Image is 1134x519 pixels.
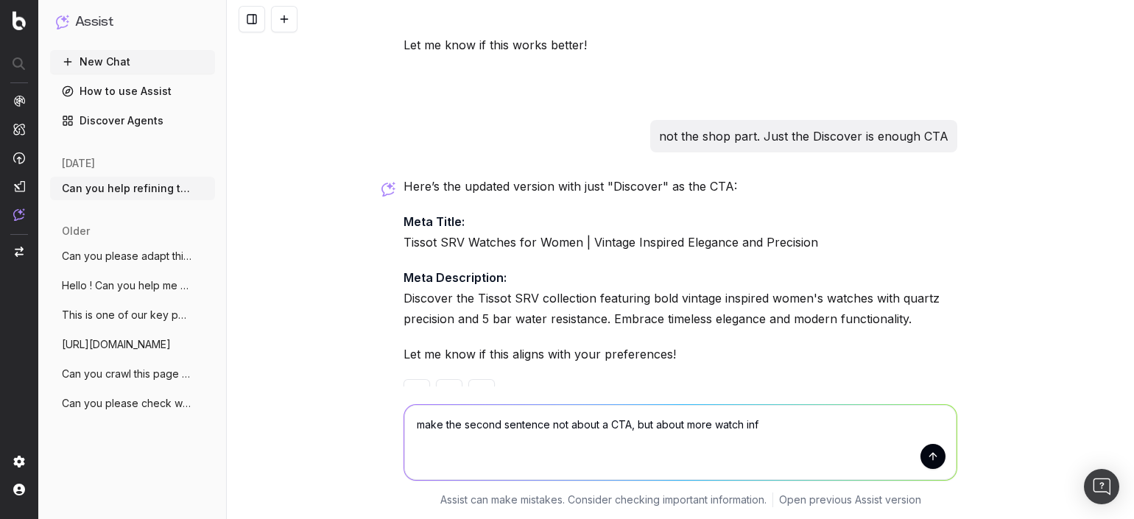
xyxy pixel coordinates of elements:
[13,208,25,221] img: Assist
[56,15,69,29] img: Assist
[404,176,957,197] p: Here’s the updated version with just "Discover" as the CTA:
[13,95,25,107] img: Analytics
[62,249,191,264] span: Can you please adapt this description fo
[50,80,215,103] a: How to use Assist
[62,337,171,352] span: [URL][DOMAIN_NAME]
[440,492,767,507] p: Assist can make mistakes. Consider checking important information.
[404,267,957,329] p: Discover the Tissot SRV collection featuring bold vintage inspired women's watches with quartz pr...
[62,278,191,293] span: Hello ! Can you help me write meta data
[75,12,113,32] h1: Assist
[404,270,507,285] strong: Meta Description:
[50,392,215,415] button: Can you please check what are the top ke
[13,11,26,30] img: Botify logo
[13,152,25,164] img: Activation
[13,456,25,467] img: Setting
[50,333,215,356] button: [URL][DOMAIN_NAME]
[13,180,25,192] img: Studio
[659,126,948,146] p: not the shop part. Just the Discover is enough CTA
[50,177,215,200] button: Can you help refining these text ? Page
[56,12,209,32] button: Assist
[50,274,215,297] button: Hello ! Can you help me write meta data
[13,484,25,495] img: My account
[15,247,24,257] img: Switch project
[62,224,90,239] span: older
[1084,469,1119,504] div: Open Intercom Messenger
[13,123,25,135] img: Intelligence
[62,156,95,171] span: [DATE]
[50,109,215,133] a: Discover Agents
[779,492,921,507] a: Open previous Assist version
[62,367,191,381] span: Can you crawl this page and give me the
[62,308,191,322] span: This is one of our key pages. Can you ch
[50,244,215,268] button: Can you please adapt this description fo
[381,182,395,197] img: Botify assist logo
[62,396,191,411] span: Can you please check what are the top ke
[404,214,465,229] strong: Meta Title:
[404,211,957,253] p: Tissot SRV Watches for Women | Vintage Inspired Elegance and Precision
[50,50,215,74] button: New Chat
[62,181,191,196] span: Can you help refining these text ? Page
[50,362,215,386] button: Can you crawl this page and give me the
[404,344,957,364] p: Let me know if this aligns with your preferences!
[50,303,215,327] button: This is one of our key pages. Can you ch
[404,405,957,480] textarea: make the second sentence not about a CTA, but about more watch inf
[404,35,957,55] p: Let me know if this works better!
